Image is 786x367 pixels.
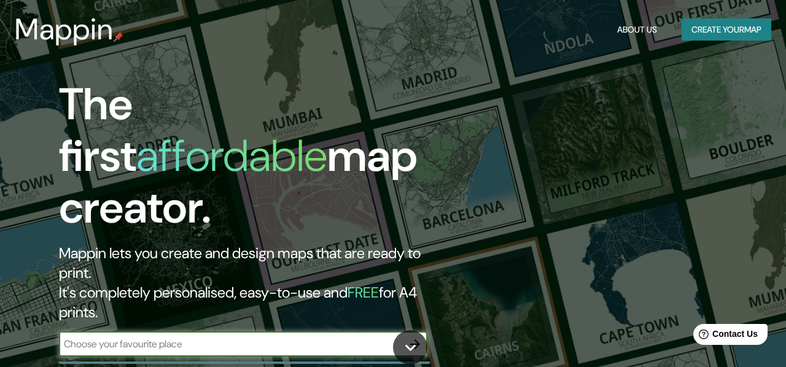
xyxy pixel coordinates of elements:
iframe: Help widget launcher [677,319,772,353]
button: About Us [612,18,662,41]
img: mappin-pin [114,32,123,42]
h3: Mappin [15,12,114,47]
h5: FREE [348,283,379,302]
input: Choose your favourite place [59,337,403,351]
h2: Mappin lets you create and design maps that are ready to print. It's completely personalised, eas... [59,243,452,322]
button: Create yourmap [682,18,771,41]
h1: The first map creator. [59,79,452,243]
h1: affordable [136,127,327,184]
